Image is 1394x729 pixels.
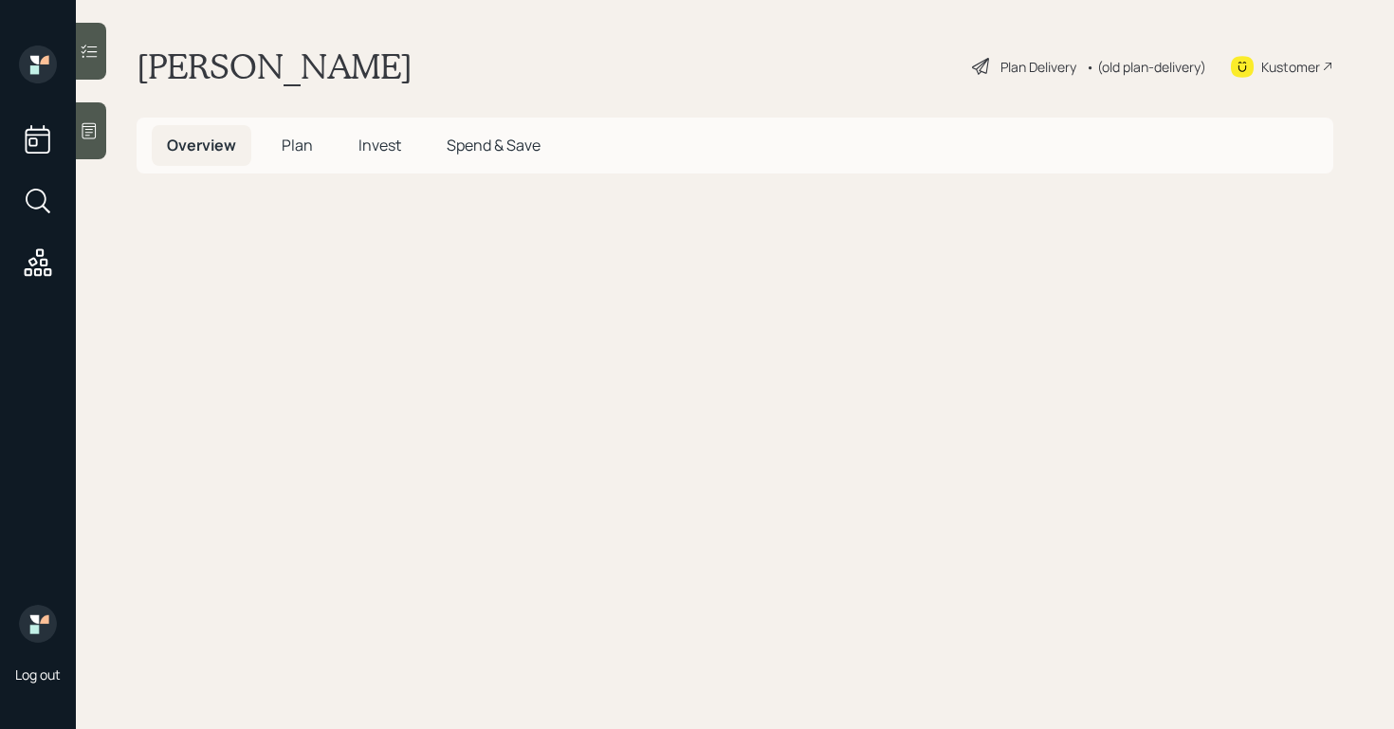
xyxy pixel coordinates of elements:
div: • (old plan-delivery) [1086,57,1206,77]
span: Invest [358,135,401,155]
span: Spend & Save [447,135,541,155]
div: Kustomer [1261,57,1320,77]
span: Plan [282,135,313,155]
img: retirable_logo.png [19,605,57,643]
div: Log out [15,665,61,683]
span: Overview [167,135,236,155]
h1: [PERSON_NAME] [137,46,413,87]
div: Plan Delivery [1000,57,1076,77]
